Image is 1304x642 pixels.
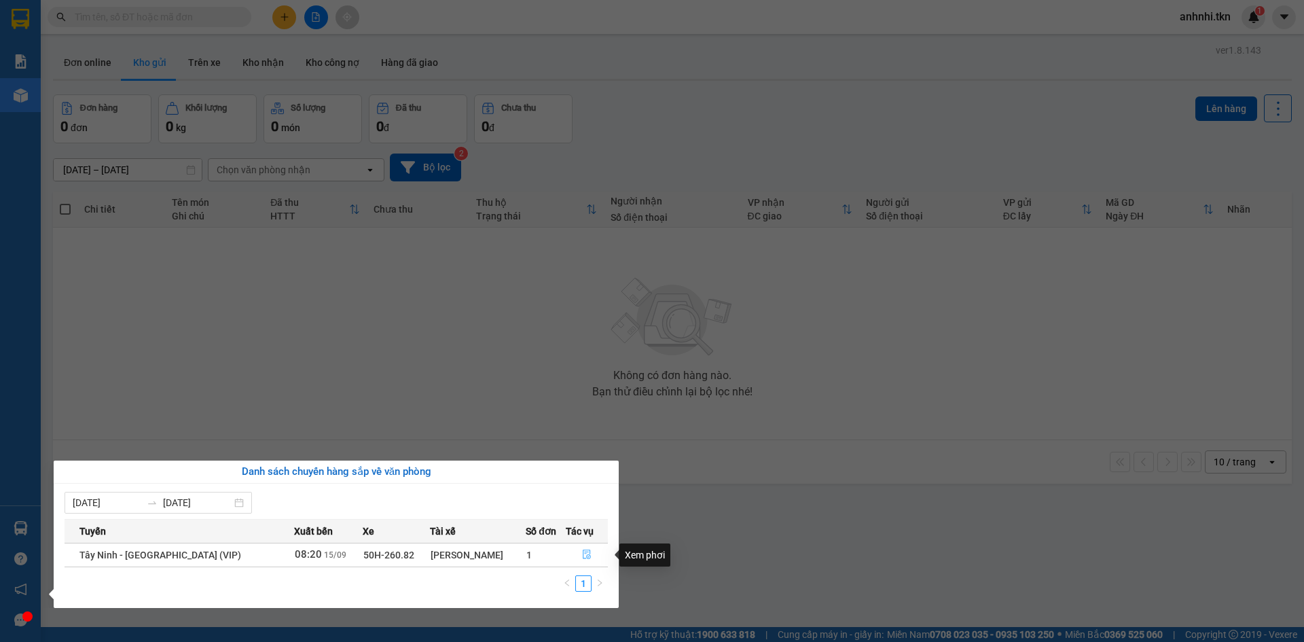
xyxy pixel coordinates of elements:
span: Xe [363,524,374,539]
a: 1 [576,576,591,591]
span: right [596,579,604,587]
span: 08:20 [295,548,322,560]
span: Xuất bến [294,524,333,539]
span: 50H-260.82 [363,550,414,560]
span: 15/09 [324,550,346,560]
li: Next Page [592,575,608,592]
button: right [592,575,608,592]
span: Tài xế [430,524,456,539]
div: [PERSON_NAME] [431,548,525,563]
span: file-done [582,550,592,560]
div: Danh sách chuyến hàng sắp về văn phòng [65,464,608,480]
span: Tây Ninh - [GEOGRAPHIC_DATA] (VIP) [79,550,241,560]
span: Số đơn [526,524,556,539]
button: file-done [566,544,607,566]
span: swap-right [147,497,158,508]
span: to [147,497,158,508]
button: left [559,575,575,592]
input: Từ ngày [73,495,141,510]
input: Đến ngày [163,495,232,510]
span: left [563,579,571,587]
li: 1 [575,575,592,592]
span: 1 [526,550,532,560]
li: Previous Page [559,575,575,592]
div: Xem phơi [619,543,670,567]
span: Tác vụ [566,524,594,539]
span: Tuyến [79,524,106,539]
